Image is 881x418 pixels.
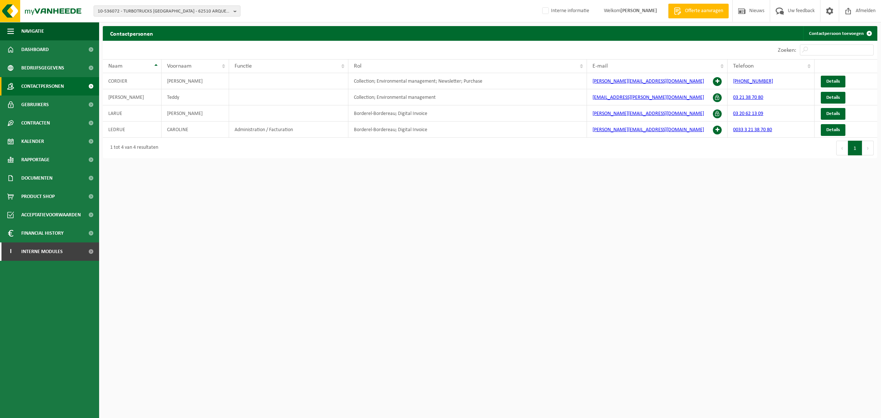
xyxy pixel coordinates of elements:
[103,105,162,122] td: LARUE
[7,242,14,261] span: I
[21,77,64,96] span: Contactpersonen
[103,26,160,40] h2: Contactpersonen
[620,8,657,14] strong: [PERSON_NAME]
[162,122,229,138] td: CAROLINE
[21,169,52,187] span: Documenten
[826,79,840,84] span: Details
[348,89,587,105] td: Collection; Environmental management
[733,63,754,69] span: Telefoon
[162,89,229,105] td: Teddy
[733,111,763,116] a: 03 20 62 13 09
[21,96,49,114] span: Gebruikers
[348,105,587,122] td: Borderel-Bordereau; Digital Invoice
[683,7,725,15] span: Offerte aanvragen
[21,224,64,242] span: Financial History
[21,187,55,206] span: Product Shop
[21,206,81,224] span: Acceptatievoorwaarden
[21,132,44,151] span: Kalender
[826,127,840,132] span: Details
[167,63,192,69] span: Voornaam
[821,76,845,87] a: Details
[592,127,704,133] a: [PERSON_NAME][EMAIL_ADDRESS][DOMAIN_NAME]
[21,114,50,132] span: Contracten
[821,92,845,104] a: Details
[162,73,229,89] td: [PERSON_NAME]
[162,105,229,122] td: [PERSON_NAME]
[103,73,162,89] td: CORDIER
[103,89,162,105] td: [PERSON_NAME]
[98,6,231,17] span: 10-536072 - TURBOTRUCKS [GEOGRAPHIC_DATA] - 62510 ARQUES, CHEMIN DU LOBEL 1221
[592,79,704,84] a: [PERSON_NAME][EMAIL_ADDRESS][DOMAIN_NAME]
[354,63,362,69] span: Rol
[826,111,840,116] span: Details
[826,95,840,100] span: Details
[108,63,123,69] span: Naam
[21,151,50,169] span: Rapportage
[235,63,252,69] span: Functie
[733,95,763,100] a: 03 21 38 70 80
[733,79,773,84] a: [PHONE_NUMBER]
[541,6,589,17] label: Interne informatie
[836,141,848,155] button: Previous
[348,73,587,89] td: Collection; Environmental management; Newsletter; Purchase
[821,108,845,120] a: Details
[229,122,348,138] td: Administration / Facturation
[106,141,158,155] div: 1 tot 4 van 4 resultaten
[733,127,772,133] a: 0033 3 21 38 70 80
[348,122,587,138] td: Borderel-Bordereau; Digital Invoice
[821,124,845,136] a: Details
[592,63,608,69] span: E-mail
[848,141,862,155] button: 1
[21,22,44,40] span: Navigatie
[21,59,64,77] span: Bedrijfsgegevens
[803,26,877,41] a: Contactpersoon toevoegen
[21,242,63,261] span: Interne modules
[103,122,162,138] td: LEDRUE
[21,40,49,59] span: Dashboard
[778,47,796,53] label: Zoeken:
[862,141,874,155] button: Next
[592,111,704,116] a: [PERSON_NAME][EMAIL_ADDRESS][DOMAIN_NAME]
[668,4,729,18] a: Offerte aanvragen
[94,6,240,17] button: 10-536072 - TURBOTRUCKS [GEOGRAPHIC_DATA] - 62510 ARQUES, CHEMIN DU LOBEL 1221
[592,95,704,100] a: [EMAIL_ADDRESS][PERSON_NAME][DOMAIN_NAME]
